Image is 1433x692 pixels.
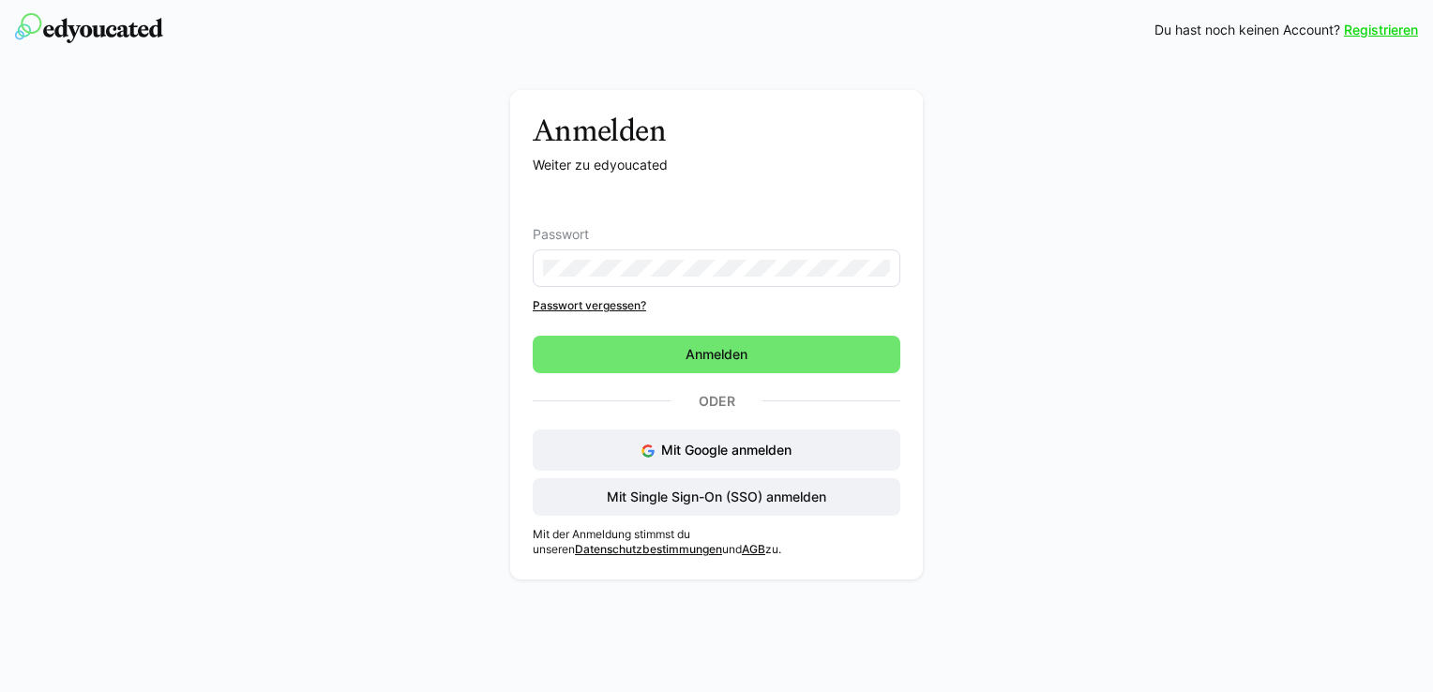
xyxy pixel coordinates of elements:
[1344,21,1418,39] a: Registrieren
[533,336,900,373] button: Anmelden
[533,429,900,471] button: Mit Google anmelden
[533,527,900,557] p: Mit der Anmeldung stimmst du unseren und zu.
[661,442,792,458] span: Mit Google anmelden
[671,388,762,414] p: Oder
[1154,21,1340,39] span: Du hast noch keinen Account?
[533,113,900,148] h3: Anmelden
[533,298,900,313] a: Passwort vergessen?
[575,542,722,556] a: Datenschutzbestimmungen
[683,345,750,364] span: Anmelden
[533,156,900,174] p: Weiter zu edyoucated
[742,542,765,556] a: AGB
[15,13,163,43] img: edyoucated
[533,227,589,242] span: Passwort
[533,478,900,516] button: Mit Single Sign-On (SSO) anmelden
[604,488,829,506] span: Mit Single Sign-On (SSO) anmelden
